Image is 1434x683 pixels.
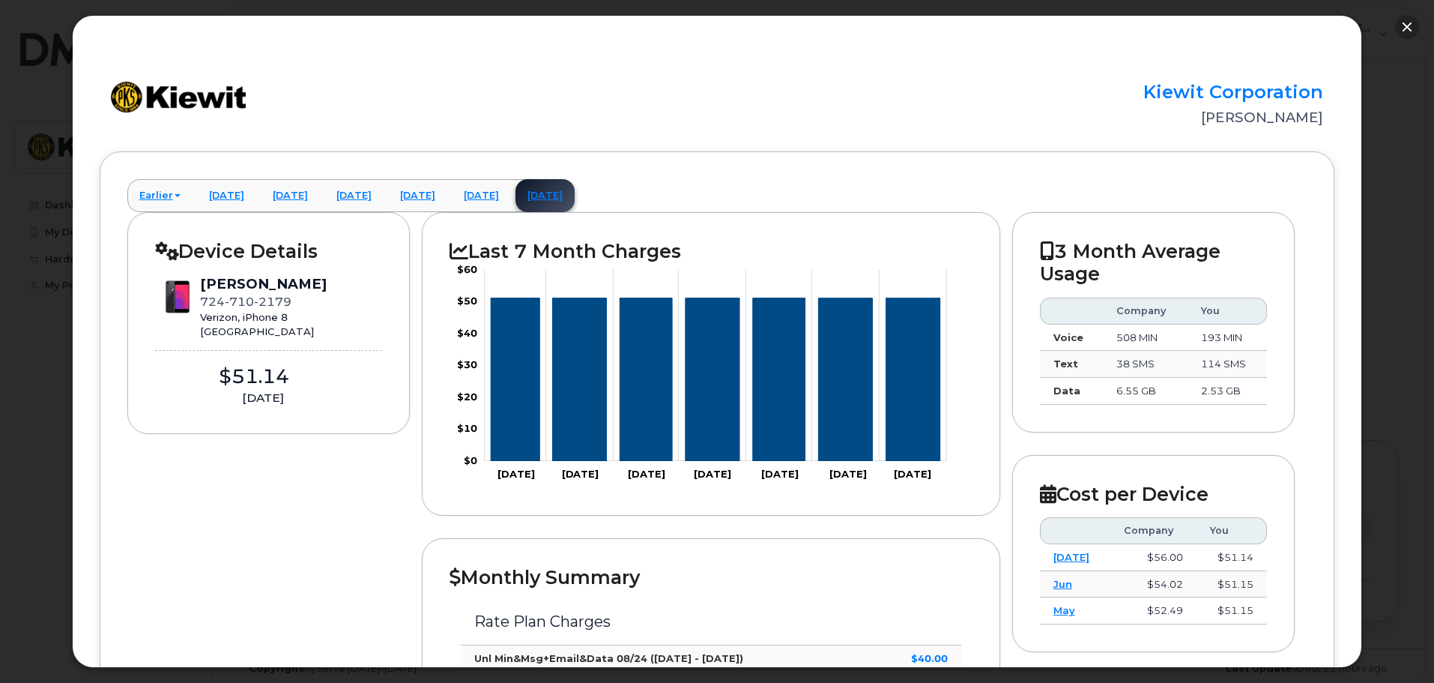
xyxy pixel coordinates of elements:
[1110,517,1196,544] th: Company
[1196,571,1267,598] td: $51.15
[1196,544,1267,571] td: $51.14
[450,566,972,589] h2: Monthly Summary
[1369,618,1423,672] iframe: Messenger Launcher
[1196,517,1267,544] th: You
[1110,571,1196,598] td: $54.02
[1053,578,1072,590] a: Jun
[1110,544,1196,571] td: $56.00
[1053,551,1089,563] a: [DATE]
